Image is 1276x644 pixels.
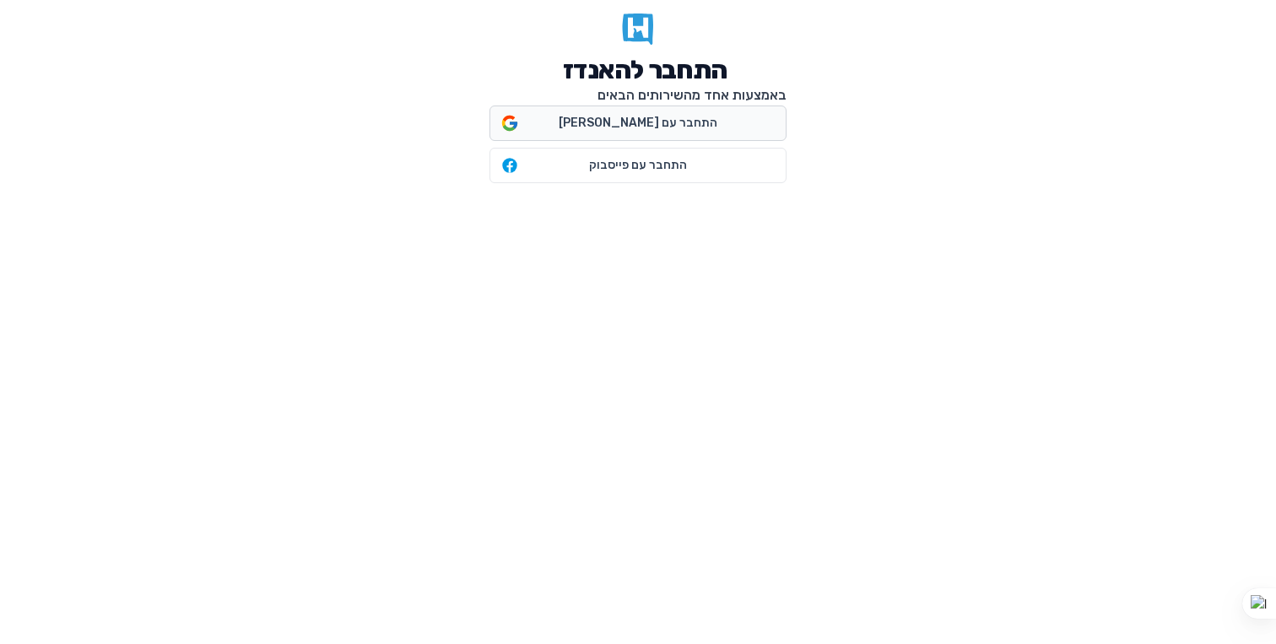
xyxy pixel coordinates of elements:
button: התחבר עם פייסבוק [489,148,787,183]
span: באמצעות אחד מהשירותים הבאים [597,87,787,103]
h1: התחבר להאנדז [563,55,727,85]
span: התחבר עם פייסבוק [589,157,687,174]
button: התחבר עם [PERSON_NAME] [489,106,787,141]
span: התחבר עם [PERSON_NAME] [559,115,717,132]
